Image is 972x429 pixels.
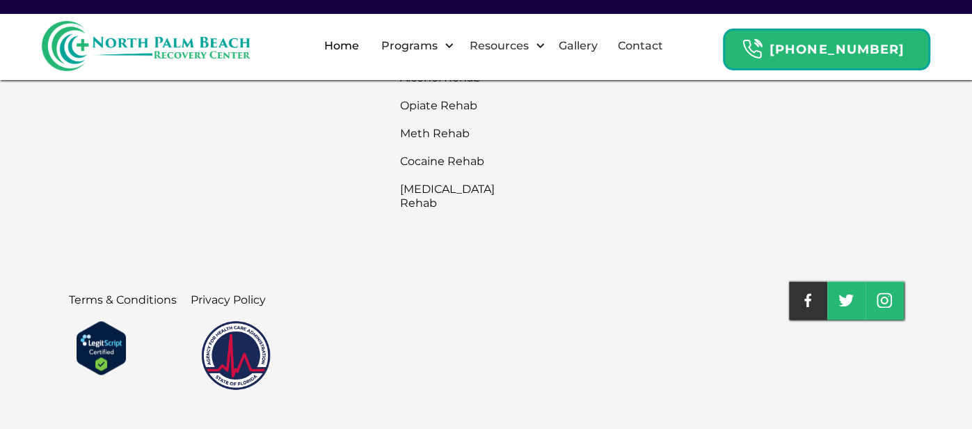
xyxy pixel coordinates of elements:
a: Privacy Policy [191,286,266,314]
div: Resources [465,38,532,54]
img: Header Calendar Icons [742,38,763,60]
a: Gallery [550,24,606,68]
a: Contact [610,24,671,68]
a: Home [316,24,367,68]
a: Opiate Rehab [400,92,518,120]
a: Header Calendar Icons[PHONE_NUMBER] [723,22,930,70]
div: Programs [377,38,440,54]
a: Terms & Conditions [69,286,177,314]
div: Programs [369,24,457,68]
img: Verify Approval for www.northpalmrc.com [76,320,127,375]
strong: [PHONE_NUMBER] [770,42,905,57]
a: Verify LegitScript Approval for www.northpalmrc.com [76,341,127,353]
a: Cocaine Rehab [400,148,518,175]
a: [MEDICAL_DATA] Rehab [400,175,518,217]
div: Resources [457,24,548,68]
a: Meth Rehab [400,120,518,148]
